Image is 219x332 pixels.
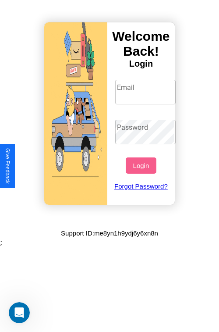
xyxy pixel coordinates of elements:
button: Login [126,157,156,174]
p: Support ID: me8yn1h9ydj6y6xn8n [61,227,158,239]
h4: Login [107,59,175,69]
img: gif [44,22,107,205]
a: Forgot Password? [111,174,172,199]
iframe: Intercom live chat [9,302,30,323]
div: Give Feedback [4,148,11,184]
h3: Welcome Back! [107,29,175,59]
